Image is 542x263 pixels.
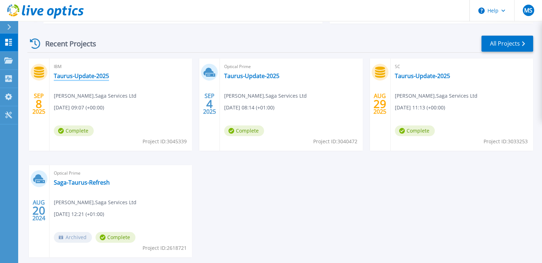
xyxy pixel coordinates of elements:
[32,207,45,213] span: 20
[143,138,187,145] span: Project ID: 3045339
[224,104,274,112] span: [DATE] 08:14 (+01:00)
[54,232,92,243] span: Archived
[373,91,387,117] div: AUG 2025
[54,125,94,136] span: Complete
[395,104,445,112] span: [DATE] 11:13 (+00:00)
[373,101,386,107] span: 29
[143,244,187,252] span: Project ID: 2618721
[395,125,435,136] span: Complete
[224,63,358,71] span: Optical Prime
[224,125,264,136] span: Complete
[313,138,357,145] span: Project ID: 3040472
[54,92,136,100] span: [PERSON_NAME] , Saga Services Ltd
[27,35,106,52] div: Recent Projects
[395,63,529,71] span: SC
[203,91,216,117] div: SEP 2025
[54,72,109,79] a: Taurus-Update-2025
[224,72,279,79] a: Taurus-Update-2025
[54,104,104,112] span: [DATE] 09:07 (+00:00)
[54,198,136,206] span: [PERSON_NAME] , Saga Services Ltd
[224,92,307,100] span: [PERSON_NAME] , Saga Services Ltd
[395,92,478,100] span: [PERSON_NAME] , Saga Services Ltd
[484,138,528,145] span: Project ID: 3033253
[54,210,104,218] span: [DATE] 12:21 (+01:00)
[481,36,533,52] a: All Projects
[54,179,110,186] a: Saga-Taurus-Refresh
[54,63,188,71] span: IBM
[206,101,213,107] span: 4
[395,72,450,79] a: Taurus-Update-2025
[32,197,46,223] div: AUG 2024
[36,101,42,107] span: 8
[32,91,46,117] div: SEP 2025
[524,7,532,13] span: MS
[96,232,135,243] span: Complete
[54,169,188,177] span: Optical Prime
